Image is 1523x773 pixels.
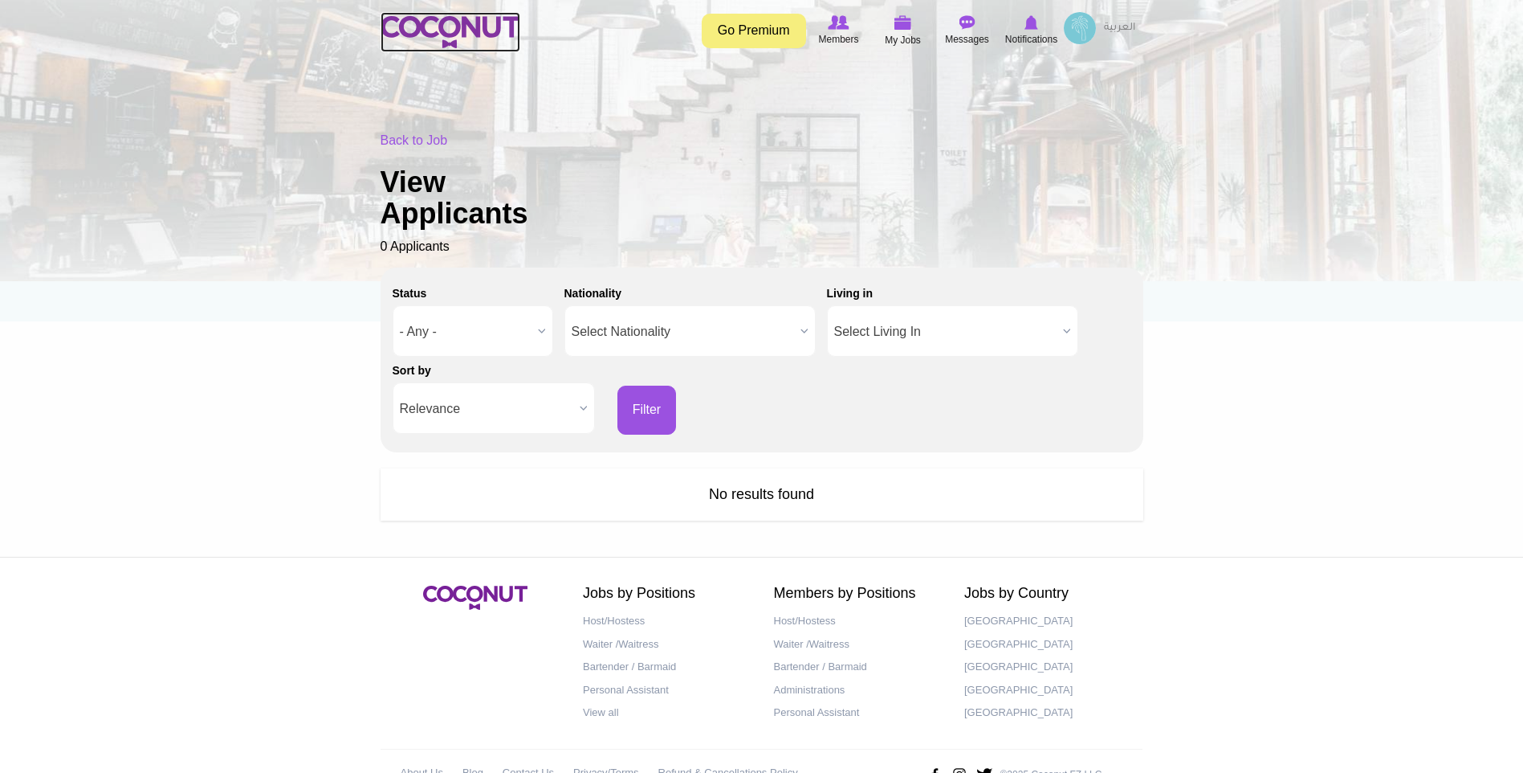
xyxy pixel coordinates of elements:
[935,12,1000,49] a: Messages Messages
[1005,31,1057,47] span: Notifications
[964,586,1131,602] h2: Jobs by Country
[702,14,806,48] a: Go Premium
[400,383,573,435] span: Relevance
[774,633,941,656] a: Waiter /Waitress
[381,468,1143,521] div: No results found
[827,285,873,301] label: Living in
[572,306,794,358] span: Select Nationality
[828,15,849,30] img: Browse Members
[381,133,448,147] a: Back to Job
[393,285,427,301] label: Status
[423,586,527,610] img: Coconut
[393,362,431,378] label: Sort by
[774,610,941,633] a: Host/Hostess
[583,701,750,725] a: View all
[959,15,975,30] img: Messages
[964,701,1131,725] a: [GEOGRAPHIC_DATA]
[818,31,858,47] span: Members
[964,679,1131,702] a: [GEOGRAPHIC_DATA]
[894,15,912,30] img: My Jobs
[964,633,1131,656] a: [GEOGRAPHIC_DATA]
[400,306,531,358] span: - Any -
[583,610,750,633] a: Host/Hostess
[807,12,871,49] a: Browse Members Members
[774,656,941,679] a: Bartender / Barmaid
[583,586,750,602] h2: Jobs by Positions
[583,656,750,679] a: Bartender / Barmaid
[945,31,989,47] span: Messages
[1096,12,1143,44] a: العربية
[774,701,941,725] a: Personal Assistant
[583,679,750,702] a: Personal Assistant
[381,16,520,48] img: Home
[617,386,677,435] button: Filter
[834,306,1057,358] span: Select Living In
[964,610,1131,633] a: [GEOGRAPHIC_DATA]
[583,633,750,656] a: Waiter /Waitress
[964,656,1131,679] a: [GEOGRAPHIC_DATA]
[381,132,1143,256] div: 0 Applicants
[1024,15,1038,30] img: Notifications
[871,12,935,50] a: My Jobs My Jobs
[774,586,941,602] h2: Members by Positions
[564,285,622,301] label: Nationality
[885,32,921,48] span: My Jobs
[1000,12,1064,49] a: Notifications Notifications
[774,679,941,702] a: Administrations
[381,166,581,230] h1: View Applicants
